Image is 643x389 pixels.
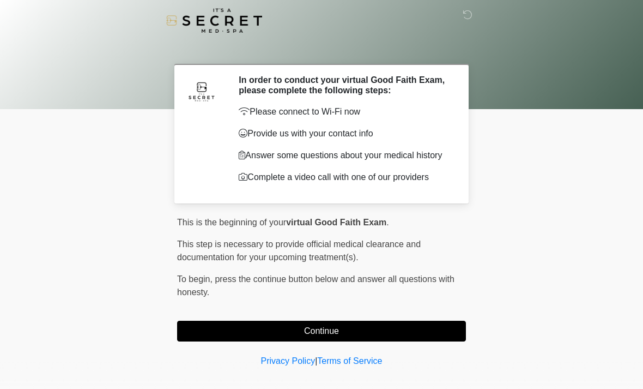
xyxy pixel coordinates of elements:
h2: In order to conduct your virtual Good Faith Exam, please complete the following steps: [239,75,450,95]
button: Continue [177,321,466,342]
span: To begin, [177,274,215,284]
strong: virtual Good Faith Exam [286,218,386,227]
p: Answer some questions about your medical history [239,149,450,162]
span: press the continue button below and answer all questions with honesty. [177,274,454,297]
span: This step is necessary to provide official medical clearance and documentation for your upcoming ... [177,240,421,262]
p: Please connect to Wi-Fi now [239,105,450,118]
a: Privacy Policy [261,356,316,366]
a: Terms of Service [317,356,382,366]
span: . [386,218,389,227]
p: Provide us with your contact info [239,127,450,140]
p: Complete a video call with one of our providers [239,171,450,184]
h1: ‎ ‎ [169,39,474,59]
img: Agent Avatar [185,75,218,107]
span: This is the beginning of your [177,218,286,227]
a: | [315,356,317,366]
img: It's A Secret Med Spa Logo [166,8,262,33]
